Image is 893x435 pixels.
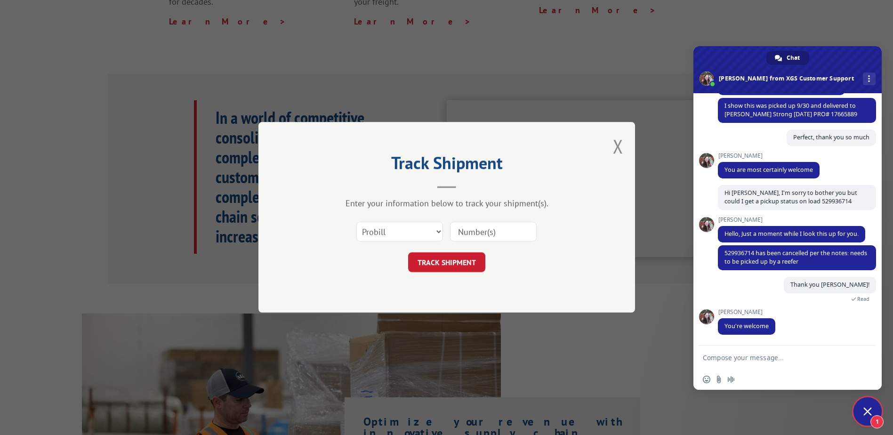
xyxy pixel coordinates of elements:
textarea: Compose your message... [703,354,852,362]
div: More channels [863,72,876,85]
span: Send a file [715,376,723,383]
span: Chat [787,51,800,65]
span: Insert an emoji [703,376,710,383]
span: Read [857,296,869,302]
span: Audio message [727,376,735,383]
button: Close modal [613,134,623,159]
span: Perfect, thank you so much [793,133,869,141]
span: [PERSON_NAME] [718,153,820,159]
span: Hi [PERSON_NAME], I'm sorry to bother you but could I get a pickup status on load 529936714 [724,189,857,205]
span: [PERSON_NAME] [718,217,865,223]
button: TRACK SHIPMENT [408,253,485,273]
span: Thank you [PERSON_NAME]! [790,281,869,289]
div: Close chat [853,397,882,426]
div: Enter your information below to track your shipment(s). [306,198,588,209]
span: You're welcome [724,322,769,330]
div: Chat [766,51,809,65]
span: [PERSON_NAME] [718,309,775,315]
span: 1 [870,415,884,428]
span: You are most certainly welcome [724,166,813,174]
span: Hello, Just a moment while I look this up for you. [724,230,859,238]
h2: Track Shipment [306,156,588,174]
span: 529936714 has been cancelled per the notes: needs to be picked up by a reefer [724,249,867,266]
span: I show this was picked up 9/30 and delivered to [PERSON_NAME] Strong [DATE] PRO# 17665889 [724,102,857,118]
input: Number(s) [450,222,537,242]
